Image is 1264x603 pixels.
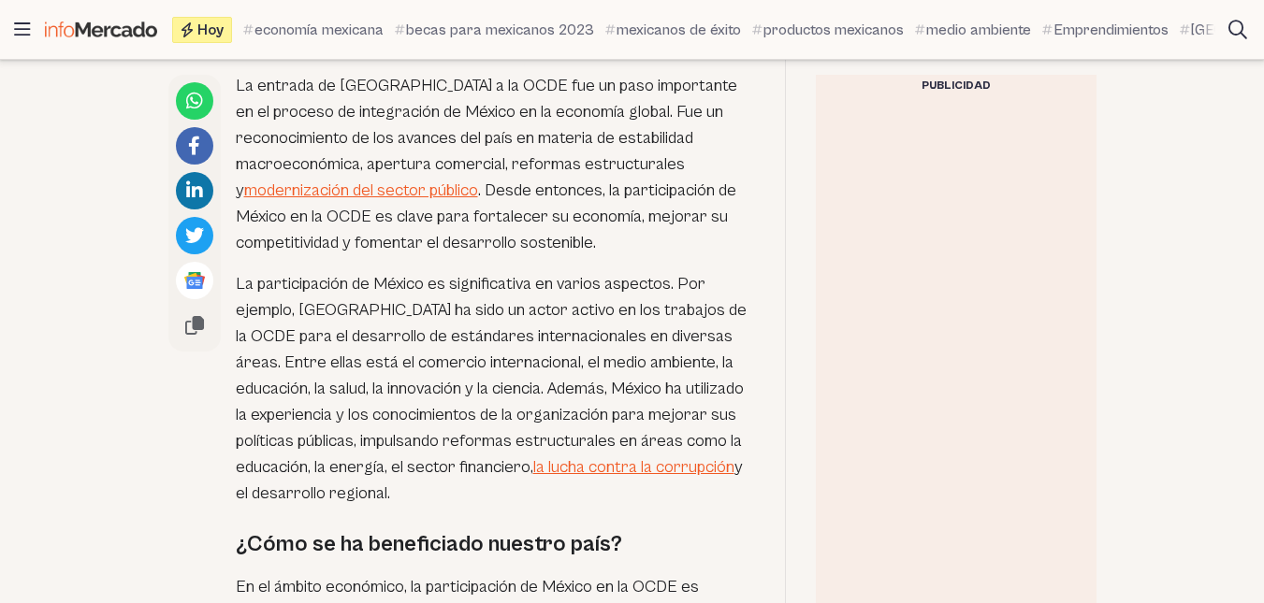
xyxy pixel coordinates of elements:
span: Hoy [197,22,224,37]
a: modernización del sector público [244,180,478,200]
h2: ¿Cómo se ha beneficiado nuestro país? [236,529,755,559]
span: economía mexicana [254,19,384,41]
a: becas para mexicanos 2023 [395,19,594,41]
img: Infomercado México logo [45,22,157,37]
a: productos mexicanos [752,19,904,41]
span: Emprendimientos [1053,19,1169,41]
a: la lucha contra la corrupción [533,457,734,477]
p: La entrada de [GEOGRAPHIC_DATA] a la OCDE fue un paso importante en el proceso de integración de ... [236,73,755,256]
a: economía mexicana [243,19,384,41]
p: La participación de México es significativa en varios aspectos. Por ejemplo, [GEOGRAPHIC_DATA] ha... [236,271,755,507]
a: medio ambiente [915,19,1031,41]
span: medio ambiente [926,19,1031,41]
span: productos mexicanos [763,19,904,41]
img: Google News logo [183,269,206,292]
span: mexicanos de éxito [617,19,741,41]
a: Emprendimientos [1042,19,1169,41]
a: mexicanos de éxito [605,19,741,41]
span: becas para mexicanos 2023 [406,19,594,41]
div: Publicidad [816,75,1097,97]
